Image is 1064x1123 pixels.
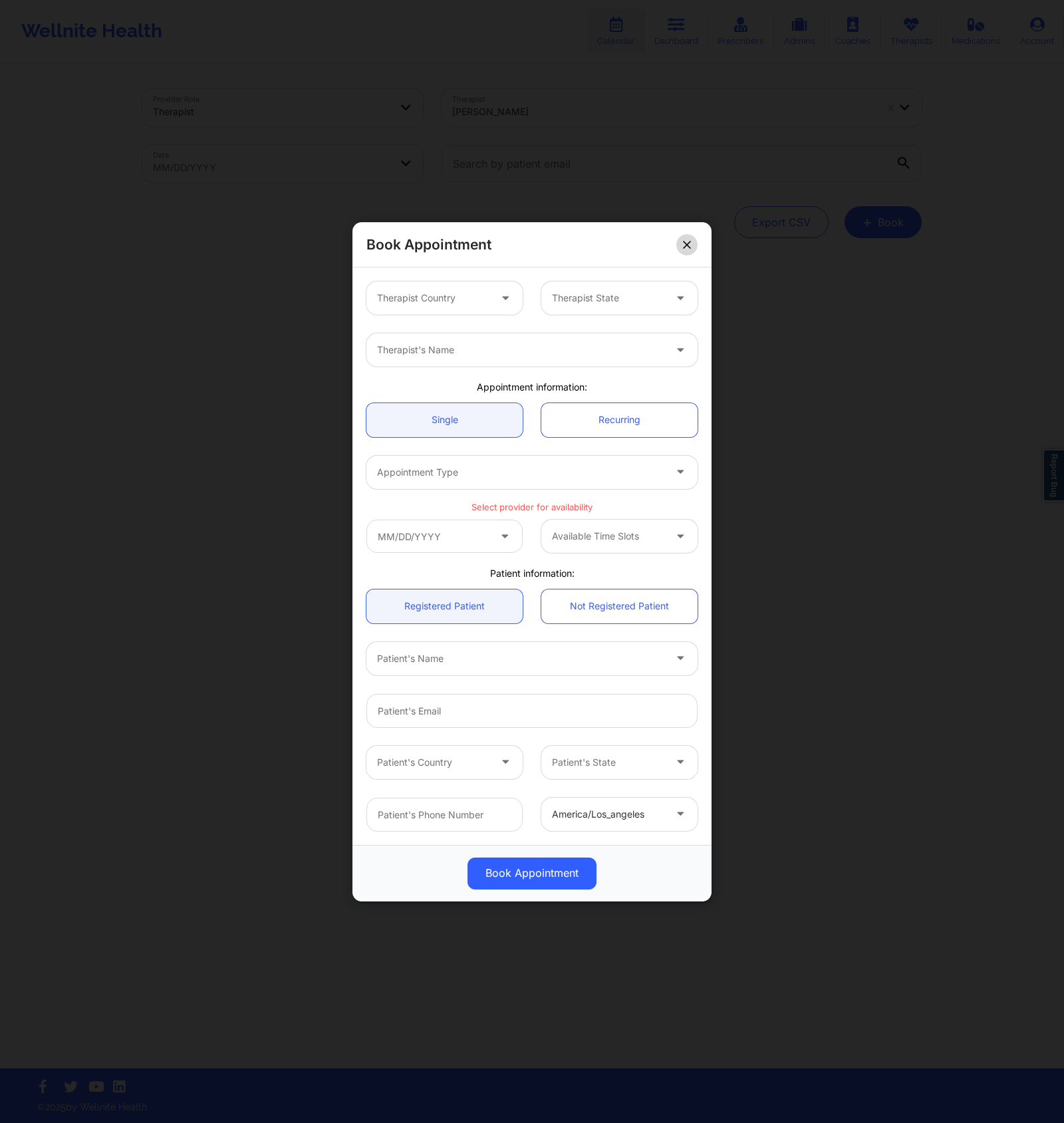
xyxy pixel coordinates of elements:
a: Recurring [541,402,698,436]
div: Patient information: [357,567,707,580]
input: Patient's Email [366,693,698,727]
a: Registered Patient [366,589,523,623]
input: MM/DD/YYYY [366,520,523,553]
a: Not Registered Patient [541,589,698,623]
div: america/los_angeles [552,797,664,830]
input: Patient's Phone Number [366,797,523,831]
button: Book Appointment [467,857,597,889]
div: Appointment information: [357,381,707,394]
p: Select provider for availability [366,500,698,513]
a: Single [366,402,523,436]
h2: Book Appointment [366,236,491,253]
